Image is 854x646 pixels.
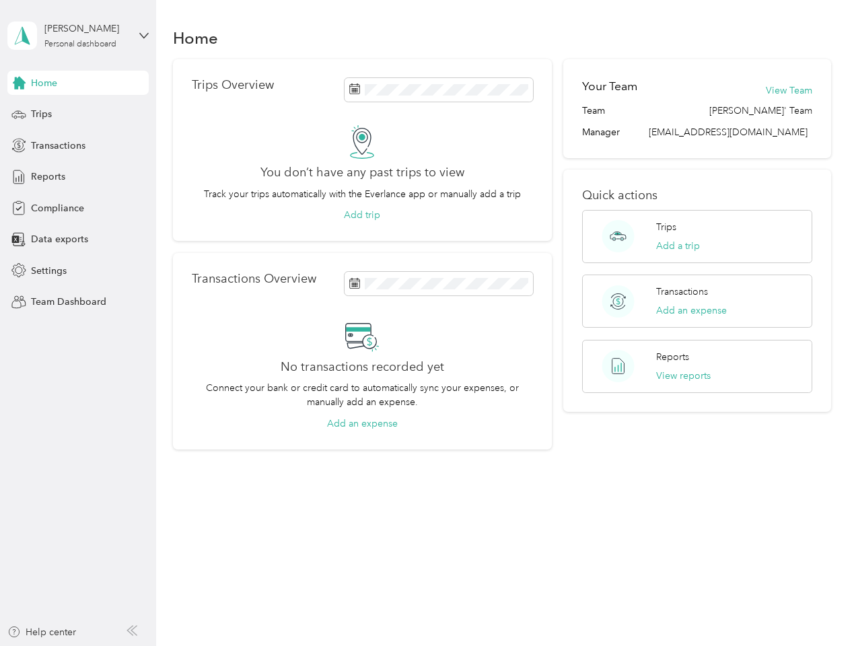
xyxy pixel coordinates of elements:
p: Trips Overview [192,78,274,92]
span: [EMAIL_ADDRESS][DOMAIN_NAME] [649,127,808,138]
p: Trips [656,220,676,234]
button: Add an expense [327,417,398,431]
span: [PERSON_NAME]' Team [709,104,812,118]
button: Add trip [344,208,380,222]
button: Help center [7,625,76,639]
div: Personal dashboard [44,40,116,48]
p: Quick actions [582,188,812,203]
span: Home [31,76,57,90]
p: Transactions Overview [192,272,316,286]
div: [PERSON_NAME] [44,22,129,36]
p: Connect your bank or credit card to automatically sync your expenses, or manually add an expense. [192,381,533,409]
p: Transactions [656,285,708,299]
span: Settings [31,264,67,278]
span: Data exports [31,232,88,246]
span: Reports [31,170,65,184]
button: Add an expense [656,303,727,318]
h2: Your Team [582,78,637,95]
span: Manager [582,125,620,139]
h2: You don’t have any past trips to view [260,166,464,180]
span: Team Dashboard [31,295,106,309]
span: Trips [31,107,52,121]
h1: Home [173,31,218,45]
button: View reports [656,369,711,383]
button: Add a trip [656,239,700,253]
p: Reports [656,350,689,364]
span: Compliance [31,201,84,215]
span: Transactions [31,139,85,153]
iframe: Everlance-gr Chat Button Frame [779,571,854,646]
button: View Team [766,83,812,98]
h2: No transactions recorded yet [281,360,444,374]
span: Team [582,104,605,118]
p: Track your trips automatically with the Everlance app or manually add a trip [204,187,521,201]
